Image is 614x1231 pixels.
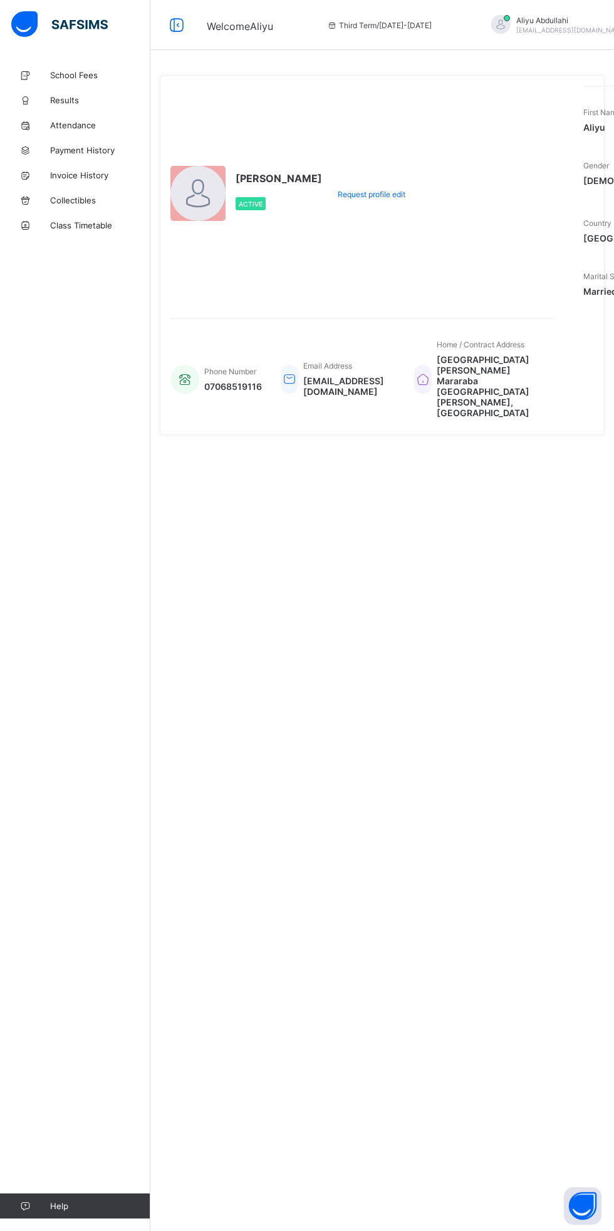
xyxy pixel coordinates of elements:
span: [EMAIL_ADDRESS][DOMAIN_NAME] [303,375,395,397]
span: Attendance [50,120,150,130]
span: [PERSON_NAME] [236,172,322,185]
span: session/term information [326,21,432,30]
span: Phone Number [204,367,256,376]
span: Results [50,95,150,105]
span: Email Address [303,361,352,370]
span: Request profile edit [338,190,405,199]
span: Class Timetable [50,220,150,230]
span: Collectibles [50,195,150,205]
span: [GEOGRAPHIC_DATA][PERSON_NAME] Mararaba [GEOGRAPHIC_DATA][PERSON_NAME], [GEOGRAPHIC_DATA] [437,354,541,418]
span: School Fees [50,70,150,80]
span: Help [50,1201,150,1211]
span: Payment History [50,145,150,155]
button: Open asap [564,1187,601,1225]
span: 07068519116 [204,381,262,392]
img: safsims [11,11,108,38]
span: Gender [583,161,609,170]
span: Invoice History [50,170,150,180]
span: Welcome Aliyu [207,20,273,33]
span: Home / Contract Address [437,340,524,349]
span: Country [583,218,611,228]
span: Active [239,200,263,208]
